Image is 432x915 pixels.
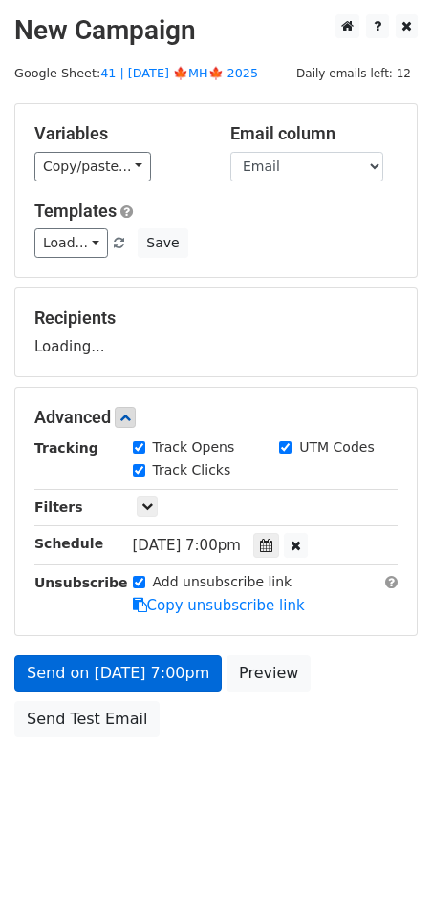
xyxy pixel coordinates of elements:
label: Add unsubscribe link [153,572,292,592]
label: UTM Codes [299,437,374,457]
strong: Unsubscribe [34,575,128,590]
iframe: Chat Widget [336,823,432,915]
a: Preview [227,655,311,692]
a: Copy unsubscribe link [133,597,305,614]
div: Loading... [34,308,398,357]
h5: Recipients [34,308,398,329]
h5: Advanced [34,407,398,428]
a: Copy/paste... [34,152,151,181]
label: Track Clicks [153,460,231,480]
a: Send Test Email [14,701,160,737]
strong: Filters [34,500,83,515]
small: Google Sheet: [14,66,258,80]
button: Save [138,228,187,258]
strong: Tracking [34,440,98,456]
strong: Schedule [34,536,103,551]
label: Track Opens [153,437,235,457]
a: Send on [DATE] 7:00pm [14,655,222,692]
a: Daily emails left: 12 [290,66,418,80]
a: Load... [34,228,108,258]
span: Daily emails left: 12 [290,63,418,84]
h2: New Campaign [14,14,418,47]
h5: Email column [230,123,398,144]
span: [DATE] 7:00pm [133,537,241,554]
h5: Variables [34,123,202,144]
a: 41 | [DATE] 🍁MH🍁 2025 [100,66,258,80]
a: Templates [34,201,117,221]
